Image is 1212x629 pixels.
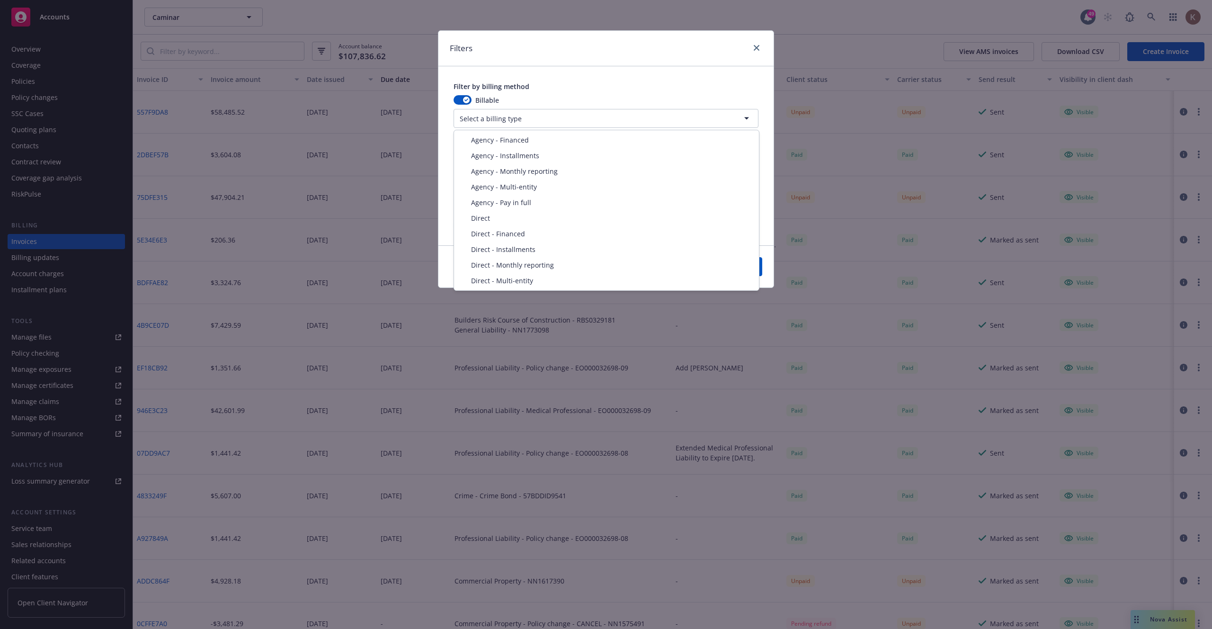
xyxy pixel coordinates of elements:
[471,151,539,161] span: Agency - Installments
[471,276,533,286] span: Direct - Multi-entity
[471,260,554,270] span: Direct - Monthly reporting
[471,166,558,176] span: Agency - Monthly reporting
[471,213,490,223] span: Direct
[471,244,535,254] span: Direct - Installments
[471,198,531,207] span: Agency - Pay in full
[471,135,529,145] span: Agency - Financed
[471,229,525,239] span: Direct - Financed
[471,182,537,192] span: Agency - Multi-entity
